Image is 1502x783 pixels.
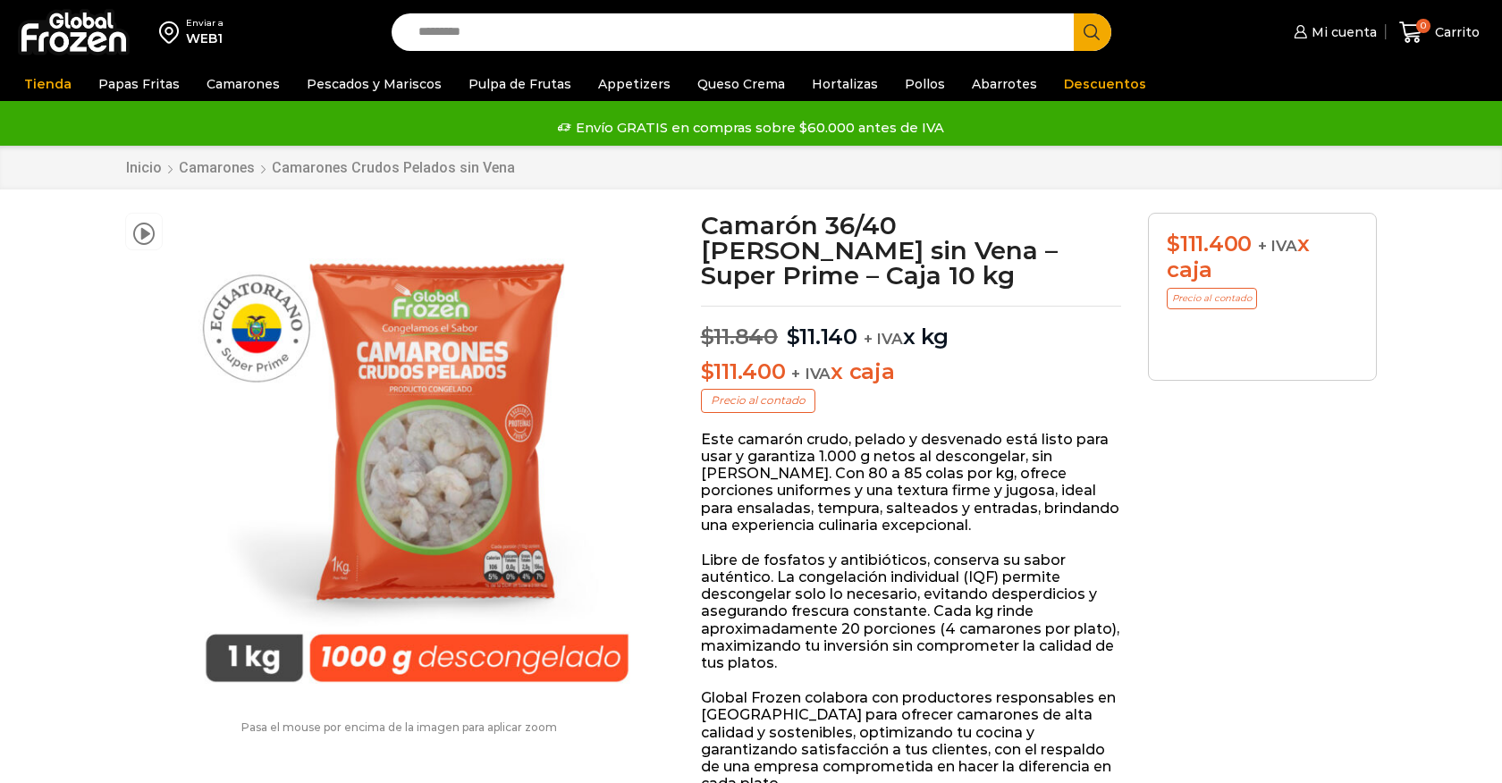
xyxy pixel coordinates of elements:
[701,324,714,349] span: $
[298,67,451,101] a: Pescados y Mariscos
[125,721,674,734] p: Pasa el mouse por encima de la imagen para aplicar zoom
[1167,231,1252,257] bdi: 111.400
[1167,231,1180,257] span: $
[89,67,189,101] a: Papas Fritas
[701,551,1122,671] p: Libre de fosfatos y antibióticos, conserva su sabor auténtico. La congelación individual (IQF) pe...
[688,67,794,101] a: Queso Crema
[701,213,1122,288] h1: Camarón 36/40 [PERSON_NAME] sin Vena – Super Prime – Caja 10 kg
[1167,232,1358,283] div: x caja
[787,324,857,349] bdi: 11.140
[589,67,679,101] a: Appetizers
[701,431,1122,534] p: Este camarón crudo, pelado y desvenado está listo para usar y garantiza 1.000 g netos al desconge...
[198,67,289,101] a: Camarones
[1258,237,1297,255] span: + IVA
[186,17,224,29] div: Enviar a
[271,159,516,176] a: Camarones Crudos Pelados sin Vena
[1055,67,1155,101] a: Descuentos
[701,358,714,384] span: $
[1167,288,1257,309] p: Precio al contado
[701,359,1122,385] p: x caja
[159,17,186,47] img: address-field-icon.svg
[125,159,516,176] nav: Breadcrumb
[1307,23,1377,41] span: Mi cuenta
[864,330,903,348] span: + IVA
[1074,13,1111,51] button: Search button
[787,324,800,349] span: $
[791,365,831,383] span: + IVA
[701,358,786,384] bdi: 111.400
[172,213,662,703] img: PM04004040
[1430,23,1480,41] span: Carrito
[701,306,1122,350] p: x kg
[460,67,580,101] a: Pulpa de Frutas
[186,29,224,47] div: WEB1
[896,67,954,101] a: Pollos
[803,67,887,101] a: Hortalizas
[125,159,163,176] a: Inicio
[15,67,80,101] a: Tienda
[701,389,815,412] p: Precio al contado
[701,324,778,349] bdi: 11.840
[1416,19,1430,33] span: 0
[1395,12,1484,54] a: 0 Carrito
[963,67,1046,101] a: Abarrotes
[178,159,256,176] a: Camarones
[1289,14,1377,50] a: Mi cuenta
